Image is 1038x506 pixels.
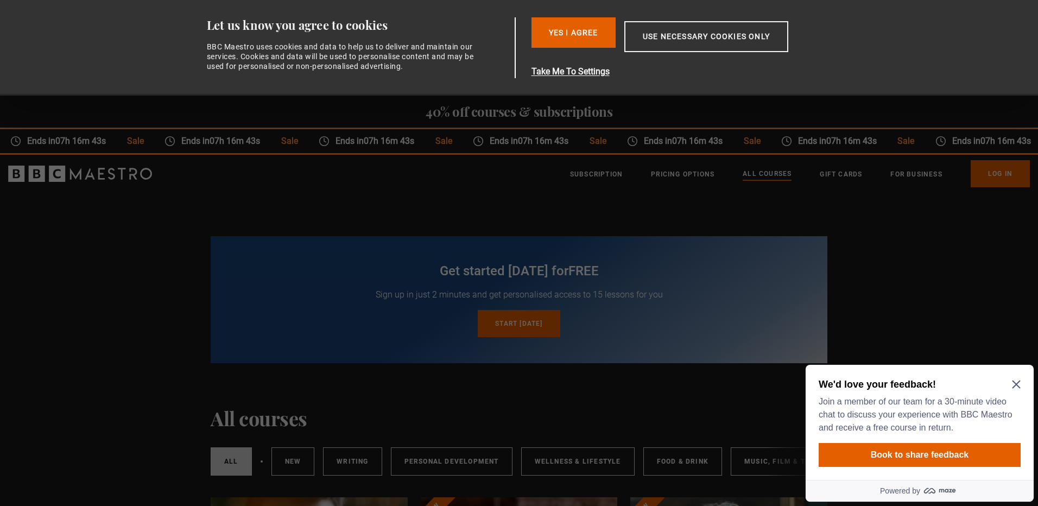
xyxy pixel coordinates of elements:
a: Powered by maze [4,119,232,141]
span: Ends in [175,135,270,148]
a: Gift Cards [820,169,862,180]
a: Log In [971,160,1030,187]
a: Wellness & Lifestyle [521,447,635,476]
a: Writing [323,447,382,476]
span: Sale [732,135,770,148]
a: Food & Drink [643,447,722,476]
a: All Courses [743,168,792,180]
svg: BBC Maestro [8,166,152,182]
a: For business [890,169,942,180]
button: Book to share feedback [17,83,219,106]
span: Ends in [483,135,578,148]
a: Music, Film & Theatre [731,447,846,476]
time: 07h 16m 43s [517,136,568,146]
nav: Primary [570,160,1030,187]
a: All [211,447,252,476]
span: Sale [116,135,153,148]
time: 07h 16m 43s [55,136,105,146]
h2: We'd love your feedback! [17,17,215,30]
a: Personal Development [391,447,512,476]
a: Pricing Options [651,169,714,180]
a: New [271,447,315,476]
span: Ends in [329,135,424,148]
span: Sale [578,135,616,148]
span: Sale [270,135,307,148]
button: Yes I Agree [531,17,616,48]
span: Ends in [637,135,732,148]
span: Sale [424,135,461,148]
time: 07h 16m 43s [209,136,259,146]
div: Optional study invitation [4,4,232,141]
span: Ends in [21,135,116,148]
span: Sale [887,135,924,148]
div: Let us know you agree to cookies [207,17,511,33]
h2: Get started [DATE] for [237,262,801,280]
p: Join a member of our team for a 30-minute video chat to discuss your experience with BBC Maestro ... [17,35,215,74]
span: Ends in [791,135,886,148]
time: 07h 16m 43s [672,136,722,146]
h1: All courses [211,407,307,429]
time: 07h 16m 43s [363,136,414,146]
button: Close Maze Prompt [211,20,219,28]
p: Sign up in just 2 minutes and get personalised access to 15 lessons for you [237,288,801,301]
button: Use necessary cookies only [624,21,788,52]
a: Start [DATE] [478,310,560,337]
time: 07h 16m 43s [979,136,1030,146]
time: 07h 16m 43s [826,136,876,146]
a: Subscription [570,169,623,180]
div: BBC Maestro uses cookies and data to help us to deliver and maintain our services. Cookies and da... [207,42,480,72]
button: Take Me To Settings [531,65,840,78]
span: free [568,263,599,279]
